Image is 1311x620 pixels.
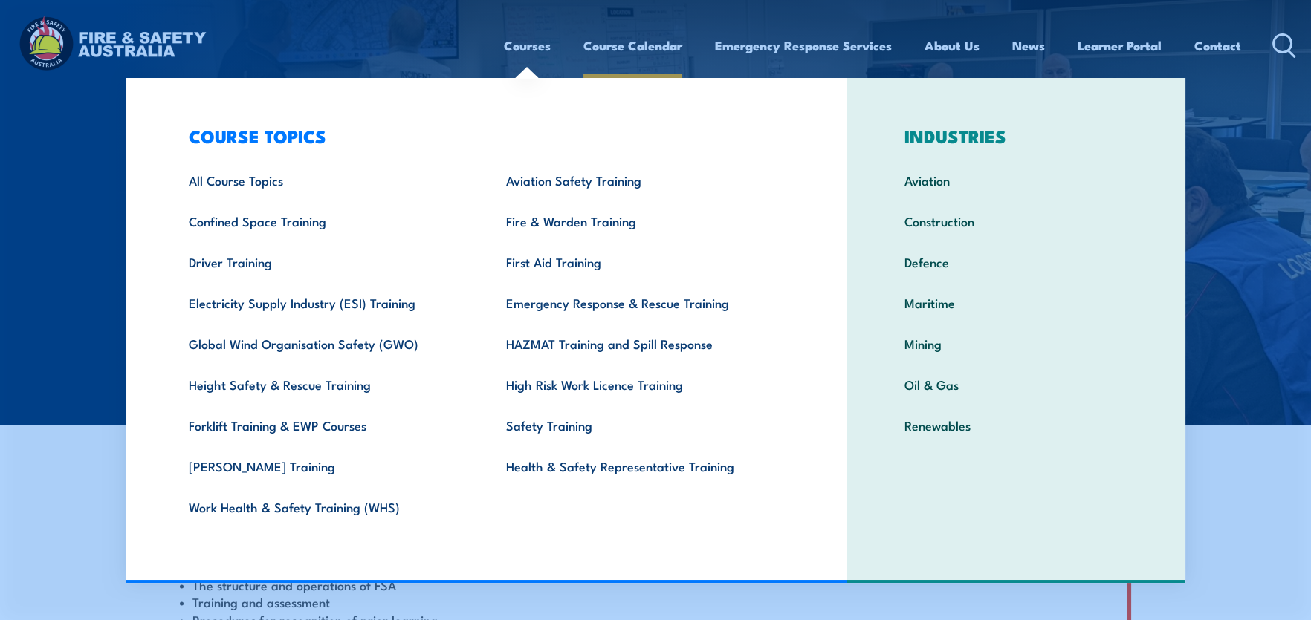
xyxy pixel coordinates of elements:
[881,241,1150,282] a: Defence
[166,160,483,200] a: All Course Topics
[583,26,682,65] a: Course Calendar
[166,486,483,527] a: Work Health & Safety Training (WHS)
[166,364,483,405] a: Height Safety & Rescue Training
[166,323,483,364] a: Global Wind Organisation Safety (GWO)
[881,405,1150,446] a: Renewables
[504,26,551,65] a: Courses
[482,405,800,446] a: Safety Training
[1012,26,1045,65] a: News
[166,405,483,446] a: Forklift Training & EWP Courses
[166,446,483,486] a: [PERSON_NAME] Training
[482,446,800,486] a: Health & Safety Representative Training
[881,282,1150,323] a: Maritime
[881,160,1150,200] a: Aviation
[166,282,483,323] a: Electricity Supply Industry (ESI) Training
[180,576,587,593] li: The structure and operations of FSA
[881,200,1150,241] a: Construction
[166,125,800,146] h3: COURSE TOPICS
[482,364,800,405] a: High Risk Work Licence Training
[881,364,1150,405] a: Oil & Gas
[482,241,800,282] a: First Aid Training
[1194,26,1241,65] a: Contact
[166,241,483,282] a: Driver Training
[881,323,1150,364] a: Mining
[482,160,800,200] a: Aviation Safety Training
[1078,26,1162,65] a: Learner Portal
[881,125,1150,146] h3: INDUSTRIES
[482,282,800,323] a: Emergency Response & Rescue Training
[482,200,800,241] a: Fire & Warden Training
[180,593,587,610] li: Training and assessment
[166,200,483,241] a: Confined Space Training
[715,26,892,65] a: Emergency Response Services
[925,26,980,65] a: About Us
[482,323,800,364] a: HAZMAT Training and Spill Response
